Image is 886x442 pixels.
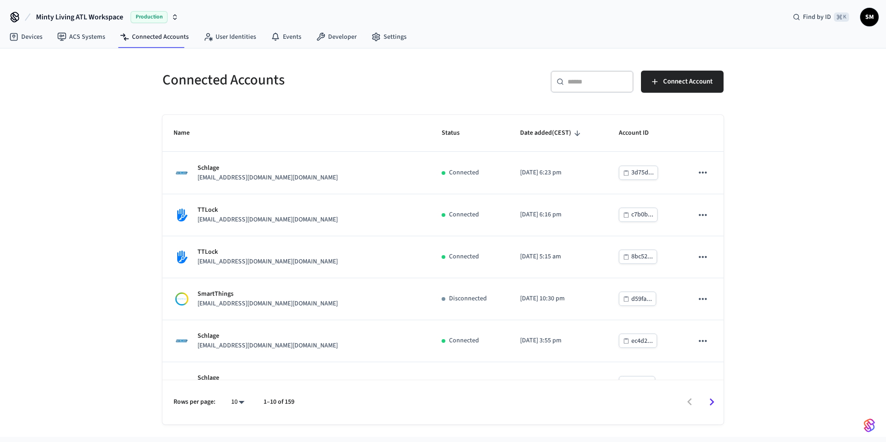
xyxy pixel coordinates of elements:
a: Developer [309,29,364,45]
p: Schlage [198,331,338,341]
div: 8bc52... [631,251,653,263]
a: Connected Accounts [113,29,196,45]
span: Production [131,11,168,23]
img: TTLock Logo, Square [174,207,190,223]
div: 10 [227,395,249,409]
p: TTLock [198,247,338,257]
p: [DATE] 6:16 pm [520,210,597,220]
p: Rows per page: [174,397,216,407]
a: Devices [2,29,50,45]
h5: Connected Accounts [162,71,437,90]
button: afc75... [619,376,655,390]
span: Minty Living ATL Workspace [36,12,123,23]
p: [EMAIL_ADDRESS][DOMAIN_NAME][DOMAIN_NAME] [198,299,338,309]
button: 8bc52... [619,250,657,264]
p: [EMAIL_ADDRESS][DOMAIN_NAME][DOMAIN_NAME] [198,257,338,267]
span: Connect Account [663,76,712,88]
p: [EMAIL_ADDRESS][DOMAIN_NAME][DOMAIN_NAME] [198,173,338,183]
div: ec4d2... [631,335,653,347]
p: [DATE] 3:55 pm [520,336,597,346]
a: User Identities [196,29,263,45]
p: SmartThings [198,289,338,299]
p: [EMAIL_ADDRESS][DOMAIN_NAME][DOMAIN_NAME] [198,341,338,351]
p: Connected [449,336,479,346]
div: c7b0b... [631,209,653,221]
span: ⌘ K [834,12,849,22]
p: Disconnected [449,294,487,304]
p: [DATE] 5:15 am [520,252,597,262]
p: TTLock [198,205,338,215]
span: Name [174,126,202,140]
p: Connected [449,252,479,262]
button: d59fa... [619,292,656,306]
span: Find by ID [803,12,831,22]
img: SeamLogoGradient.69752ec5.svg [864,418,875,433]
img: Schlage Logo, Square [174,165,190,181]
button: Go to next page [701,391,723,413]
div: d59fa... [631,293,652,305]
button: SM [860,8,879,26]
button: c7b0b... [619,208,658,222]
p: [EMAIL_ADDRESS][DOMAIN_NAME][DOMAIN_NAME] [198,215,338,225]
button: Connect Account [641,71,724,93]
p: Connected [449,210,479,220]
p: [DATE] 6:14 pm [520,378,597,388]
a: Settings [364,29,414,45]
p: Connected [449,168,479,178]
p: 1–10 of 159 [263,397,294,407]
p: [DATE] 10:30 pm [520,294,597,304]
button: ec4d2... [619,334,657,348]
p: [DATE] 6:23 pm [520,168,597,178]
p: Connected [449,378,479,388]
div: 3d75d... [631,167,654,179]
span: SM [861,9,878,25]
img: Smartthings Logo, Square [174,291,190,307]
div: afc75... [631,377,651,389]
img: Schlage Logo, Square [174,375,190,391]
span: Status [442,126,472,140]
a: Events [263,29,309,45]
img: Schlage Logo, Square [174,333,190,349]
p: Schlage [198,163,338,173]
p: Schlage [198,373,338,383]
button: 3d75d... [619,166,658,180]
span: Account ID [619,126,661,140]
div: Find by ID⌘ K [785,9,856,25]
img: TTLock Logo, Square [174,249,190,265]
a: ACS Systems [50,29,113,45]
span: Date added(CEST) [520,126,583,140]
